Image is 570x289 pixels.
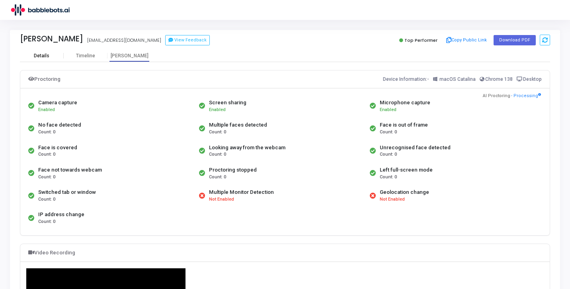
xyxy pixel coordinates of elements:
[380,121,428,129] div: Face is out of frame
[209,151,226,158] span: Count: 0
[209,188,274,196] div: Multiple Monitor Detection
[380,107,396,112] span: Enabled
[404,37,437,43] span: Top Performer
[380,188,429,196] div: Geolocation change
[383,74,542,84] div: Device Information:-
[209,144,285,152] div: Looking away from the webcam
[380,151,397,158] span: Count: 0
[380,144,451,152] div: Unrecognised face detected
[76,53,95,59] div: Timeline
[38,107,55,112] span: Enabled
[38,211,84,219] div: IP address change
[511,93,541,100] span: - Processing
[38,174,55,181] span: Count: 0
[209,121,267,129] div: Multiple faces detected
[209,99,246,107] div: Screen sharing
[87,37,161,44] div: [EMAIL_ADDRESS][DOMAIN_NAME]
[380,174,397,181] span: Count: 0
[209,107,226,112] span: Enabled
[38,151,55,158] span: Count: 0
[38,144,77,152] div: Face is covered
[494,35,536,45] button: Download PDF
[209,166,257,174] div: Proctoring stopped
[380,129,397,136] span: Count: 0
[38,129,55,136] span: Count: 0
[209,174,226,181] span: Count: 0
[38,188,96,196] div: Switched tab or window
[380,196,405,203] span: Not Enabled
[10,2,70,18] img: logo
[439,76,476,82] span: macOS Catalina
[165,35,210,45] button: View Feedback
[38,219,55,225] span: Count: 0
[38,121,81,129] div: No face detected
[38,166,102,174] div: Face not towards webcam
[28,74,61,84] div: Proctoring
[485,76,513,82] span: Chrome 138
[34,53,49,59] div: Details
[380,99,430,107] div: Microphone capture
[209,196,234,203] span: Not Enabled
[209,129,226,136] span: Count: 0
[20,34,83,43] div: [PERSON_NAME]
[523,76,542,82] span: Desktop
[483,93,510,100] span: AI Proctoring
[444,34,490,46] button: Copy Public Link
[107,53,151,59] div: [PERSON_NAME]
[380,166,433,174] div: Left full-screen mode
[28,248,75,258] div: Video Recording
[38,196,55,203] span: Count: 0
[38,99,77,107] div: Camera capture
